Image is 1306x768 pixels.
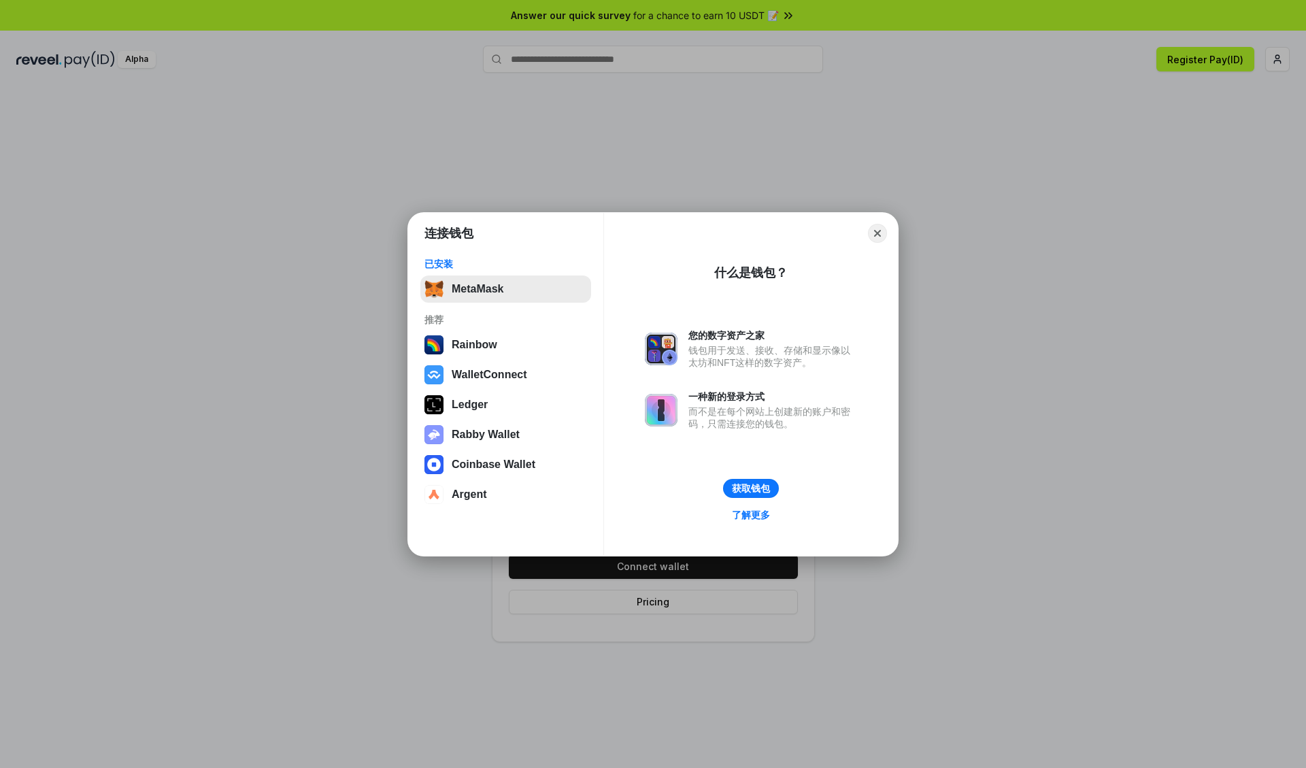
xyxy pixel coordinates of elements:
[452,458,535,471] div: Coinbase Wallet
[714,265,788,281] div: 什么是钱包？
[420,331,591,358] button: Rainbow
[452,399,488,411] div: Ledger
[420,276,591,303] button: MetaMask
[732,482,770,495] div: 获取钱包
[868,224,887,243] button: Close
[452,429,520,441] div: Rabby Wallet
[420,481,591,508] button: Argent
[452,339,497,351] div: Rainbow
[452,369,527,381] div: WalletConnect
[420,451,591,478] button: Coinbase Wallet
[424,258,587,270] div: 已安装
[420,361,591,388] button: WalletConnect
[452,283,503,295] div: MetaMask
[688,390,857,403] div: 一种新的登录方式
[424,485,443,504] img: svg+xml,%3Csvg%20width%3D%2228%22%20height%3D%2228%22%20viewBox%3D%220%200%2028%2028%22%20fill%3D...
[688,344,857,369] div: 钱包用于发送、接收、存储和显示像以太坊和NFT这样的数字资产。
[688,405,857,430] div: 而不是在每个网站上创建新的账户和密码，只需连接您的钱包。
[424,225,473,241] h1: 连接钱包
[645,333,677,365] img: svg+xml,%3Csvg%20xmlns%3D%22http%3A%2F%2Fwww.w3.org%2F2000%2Fsvg%22%20fill%3D%22none%22%20viewBox...
[420,421,591,448] button: Rabby Wallet
[645,394,677,427] img: svg+xml,%3Csvg%20xmlns%3D%22http%3A%2F%2Fwww.w3.org%2F2000%2Fsvg%22%20fill%3D%22none%22%20viewBox...
[424,365,443,384] img: svg+xml,%3Csvg%20width%3D%2228%22%20height%3D%2228%22%20viewBox%3D%220%200%2028%2028%22%20fill%3D...
[724,506,778,524] a: 了解更多
[420,391,591,418] button: Ledger
[688,329,857,341] div: 您的数字资产之家
[424,395,443,414] img: svg+xml,%3Csvg%20xmlns%3D%22http%3A%2F%2Fwww.w3.org%2F2000%2Fsvg%22%20width%3D%2228%22%20height%3...
[424,280,443,299] img: svg+xml,%3Csvg%20fill%3D%22none%22%20height%3D%2233%22%20viewBox%3D%220%200%2035%2033%22%20width%...
[424,455,443,474] img: svg+xml,%3Csvg%20width%3D%2228%22%20height%3D%2228%22%20viewBox%3D%220%200%2028%2028%22%20fill%3D...
[424,314,587,326] div: 推荐
[452,488,487,501] div: Argent
[732,509,770,521] div: 了解更多
[424,425,443,444] img: svg+xml,%3Csvg%20xmlns%3D%22http%3A%2F%2Fwww.w3.org%2F2000%2Fsvg%22%20fill%3D%22none%22%20viewBox...
[723,479,779,498] button: 获取钱包
[424,335,443,354] img: svg+xml,%3Csvg%20width%3D%22120%22%20height%3D%22120%22%20viewBox%3D%220%200%20120%20120%22%20fil...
